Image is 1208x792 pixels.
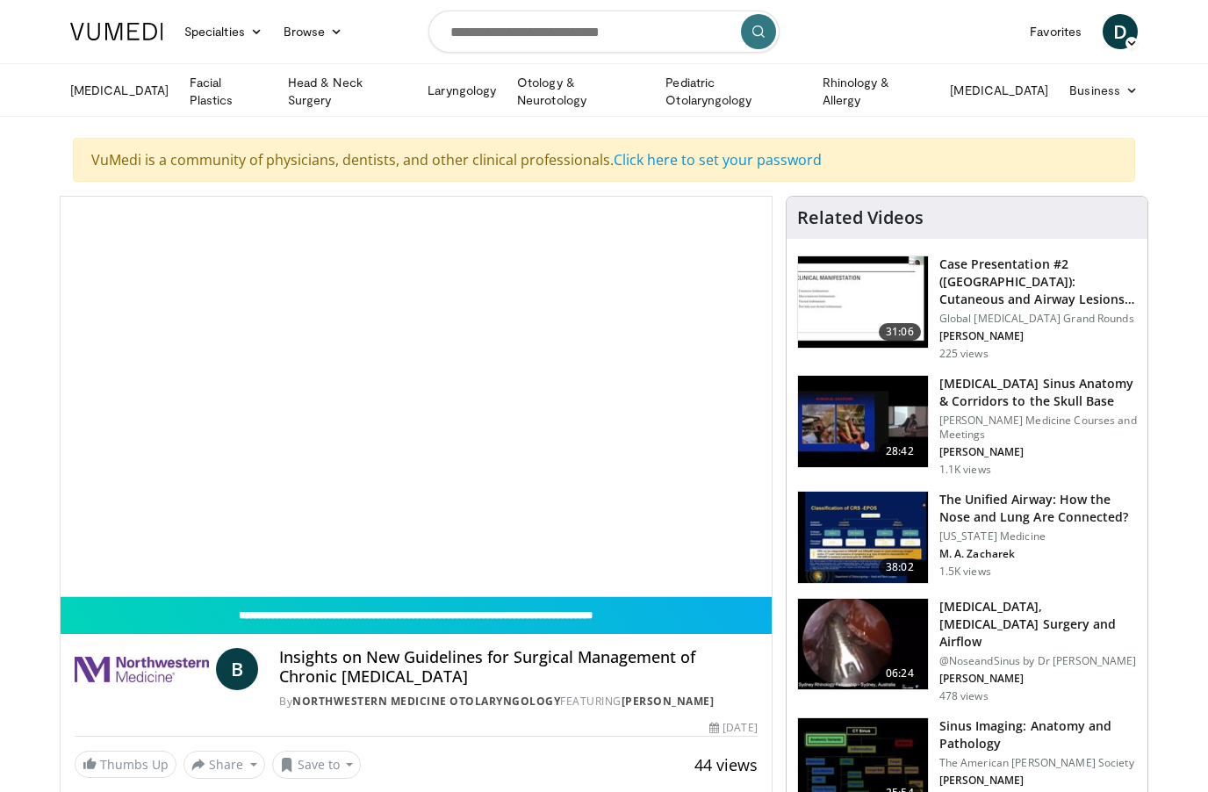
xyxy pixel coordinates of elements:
h4: Related Videos [797,207,924,228]
video-js: Video Player [61,197,772,597]
a: 28:42 [MEDICAL_DATA] Sinus Anatomy & Corridors to the Skull Base [PERSON_NAME] Medicine Courses a... [797,375,1137,477]
span: 44 views [694,754,758,775]
a: Thumbs Up [75,751,176,778]
a: 31:06 Case Presentation #2 ([GEOGRAPHIC_DATA]): Cutaneous and Airway Lesions i… Global [MEDICAL_D... [797,256,1137,361]
h3: [MEDICAL_DATA],[MEDICAL_DATA] Surgery and Airflow [939,598,1137,651]
p: 1.5K views [939,565,991,579]
a: Pediatric Otolaryngology [655,74,811,109]
p: @NoseandSinus by Dr [PERSON_NAME] [939,654,1137,668]
p: The American [PERSON_NAME] Society [939,756,1137,770]
p: [PERSON_NAME] [939,329,1137,343]
a: Otology & Neurotology [507,74,655,109]
p: Global [MEDICAL_DATA] Grand Rounds [939,312,1137,326]
a: B [216,648,258,690]
p: 1.1K views [939,463,991,477]
p: [PERSON_NAME] [939,445,1137,459]
img: VuMedi Logo [70,23,163,40]
a: [PERSON_NAME] [622,694,715,709]
div: VuMedi is a community of physicians, dentists, and other clinical professionals. [73,138,1135,182]
a: Favorites [1019,14,1092,49]
a: Business [1059,73,1148,108]
a: Browse [273,14,354,49]
h3: Sinus Imaging: Anatomy and Pathology [939,717,1137,752]
button: Save to [272,751,362,779]
div: By FEATURING [279,694,757,709]
a: [MEDICAL_DATA] [939,73,1059,108]
a: Head & Neck Surgery [277,74,417,109]
a: [MEDICAL_DATA] [60,73,179,108]
h3: Case Presentation #2 ([GEOGRAPHIC_DATA]): Cutaneous and Airway Lesions i… [939,256,1137,308]
a: Click here to set your password [614,150,822,169]
span: 31:06 [879,323,921,341]
a: Rhinology & Allergy [812,74,940,109]
p: [US_STATE] Medicine [939,529,1137,544]
a: Facial Plastics [179,74,277,109]
a: Laryngology [417,73,507,108]
a: 06:24 [MEDICAL_DATA],[MEDICAL_DATA] Surgery and Airflow @NoseandSinus by Dr [PERSON_NAME] [PERSON... [797,598,1137,703]
div: [DATE] [709,720,757,736]
a: 38:02 The Unified Airway: How the Nose and Lung Are Connected? [US_STATE] Medicine M. A. Zacharek... [797,491,1137,584]
p: M. A. Zacharek [939,547,1137,561]
a: Specialties [174,14,273,49]
h4: Insights on New Guidelines for Surgical Management of Chronic [MEDICAL_DATA] [279,648,757,686]
a: D [1103,14,1138,49]
h3: The Unified Airway: How the Nose and Lung Are Connected? [939,491,1137,526]
p: [PERSON_NAME] [939,774,1137,788]
a: Northwestern Medicine Otolaryngology [292,694,560,709]
img: Northwestern Medicine Otolaryngology [75,648,209,690]
p: 225 views [939,347,989,361]
button: Share [183,751,265,779]
img: 276d523b-ec6d-4eb7-b147-bbf3804ee4a7.150x105_q85_crop-smart_upscale.jpg [798,376,928,467]
span: 38:02 [879,558,921,576]
img: 283069f7-db48-4020-b5ba-d883939bec3b.150x105_q85_crop-smart_upscale.jpg [798,256,928,348]
p: [PERSON_NAME] [939,672,1137,686]
span: 28:42 [879,443,921,460]
span: 06:24 [879,665,921,682]
p: [PERSON_NAME] Medicine Courses and Meetings [939,414,1137,442]
img: fce5840f-3651-4d2e-85b0-3edded5ac8fb.150x105_q85_crop-smart_upscale.jpg [798,492,928,583]
h3: [MEDICAL_DATA] Sinus Anatomy & Corridors to the Skull Base [939,375,1137,410]
p: 478 views [939,689,989,703]
img: 5c1a841c-37ed-4666-a27e-9093f124e297.150x105_q85_crop-smart_upscale.jpg [798,599,928,690]
input: Search topics, interventions [428,11,780,53]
